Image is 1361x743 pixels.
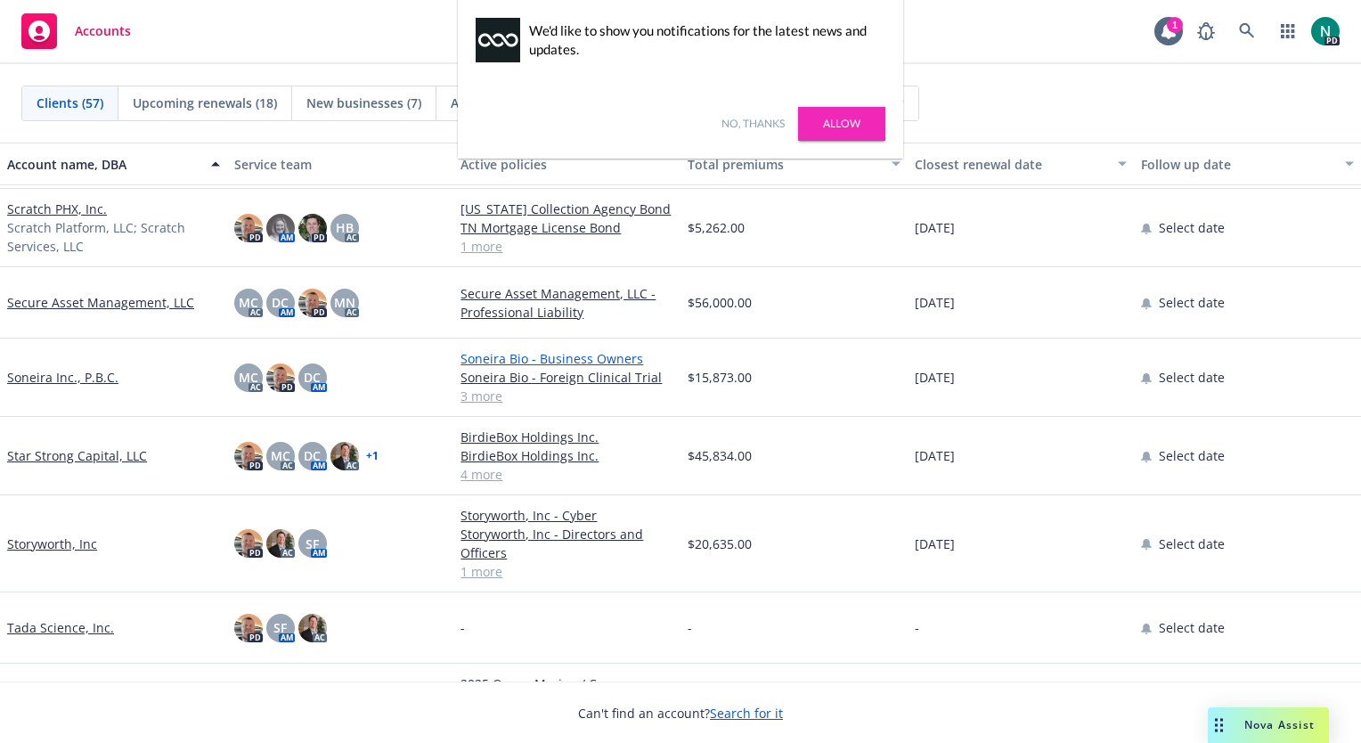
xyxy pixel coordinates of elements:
span: [DATE] [915,535,955,553]
span: MC [239,368,258,387]
div: Drag to move [1208,707,1230,743]
img: photo [298,289,327,317]
button: Active policies [453,143,680,185]
span: $20,635.00 [688,535,752,553]
button: Follow up date [1134,143,1361,185]
span: Scratch Platform, LLC; Scratch Services, LLC [7,218,220,256]
a: Search for it [710,705,783,722]
img: photo [266,363,295,392]
span: $5,262.00 [688,218,745,237]
img: photo [298,614,327,642]
a: Tada Science, Inc. [7,618,114,637]
span: Can't find an account? [578,704,783,723]
a: No, thanks [721,116,785,132]
a: 4 more [460,465,673,484]
a: Report a Bug [1188,13,1224,49]
a: 1 more [460,237,673,256]
span: Clients (57) [37,94,103,112]
a: Storyworth, Inc - Directors and Officers [460,525,673,562]
span: DC [304,446,321,465]
span: Archived (50) [451,94,528,112]
span: [DATE] [915,368,955,387]
a: Switch app [1270,13,1306,49]
div: Closest renewal date [915,155,1108,174]
span: [DATE] [915,446,955,465]
span: HB [336,218,354,237]
a: + 1 [366,451,379,461]
img: photo [298,214,327,242]
img: photo [234,529,263,558]
span: - [688,618,692,637]
a: Storyworth, Inc [7,535,97,553]
img: photo [266,529,295,558]
span: DC [272,293,289,312]
a: Secure Asset Management, LLC [7,293,194,312]
span: DC [304,368,321,387]
span: Upcoming renewals (18) [133,94,277,112]
span: [DATE] [915,218,955,237]
button: Service team [227,143,454,185]
a: Star Strong Capital, LLC [7,446,147,465]
a: TN Mortgage License Bond [460,218,673,237]
img: photo [234,214,263,242]
img: photo [234,442,263,470]
button: Nova Assist [1208,707,1329,743]
span: Select date [1159,218,1225,237]
a: [US_STATE] Collection Agency Bond [460,200,673,218]
span: SF [306,535,319,553]
a: 2025 Ocean Marine / Cargo [460,674,673,693]
div: Total premiums [688,155,881,174]
div: Follow up date [1141,155,1334,174]
span: MN [334,293,355,312]
span: Select date [1159,446,1225,465]
span: MC [239,293,258,312]
span: Select date [1159,618,1225,637]
span: Accounts [75,24,131,38]
a: Search [1229,13,1265,49]
img: photo [266,214,295,242]
span: - [915,618,919,637]
span: $15,873.00 [688,368,752,387]
div: We'd like to show you notifications for the latest news and updates. [529,21,876,59]
a: BirdieBox Holdings Inc. [460,446,673,465]
div: Service team [234,155,447,174]
a: 3 more [460,387,673,405]
span: $56,000.00 [688,293,752,312]
a: Allow [798,107,885,141]
a: Storyworth, Inc - Cyber [460,506,673,525]
a: BirdieBox Holdings Inc. [460,428,673,446]
div: Account name, DBA [7,155,200,174]
span: - [460,618,465,637]
a: Soneira Bio - Foreign Clinical Trial [460,368,673,387]
span: MC [271,446,290,465]
span: SF [273,618,287,637]
span: $45,834.00 [688,446,752,465]
span: [DATE] [915,293,955,312]
span: Select date [1159,293,1225,312]
img: photo [330,442,359,470]
img: photo [1311,17,1340,45]
div: Active policies [460,155,673,174]
span: Nova Assist [1244,717,1315,732]
a: Secure Asset Management, LLC - Professional Liability [460,284,673,322]
a: Scratch PHX, Inc. [7,200,107,218]
img: photo [234,614,263,642]
span: New businesses (7) [306,94,421,112]
button: Closest renewal date [908,143,1135,185]
a: Soneira Bio - Business Owners [460,349,673,368]
button: Total premiums [680,143,908,185]
a: Soneira Inc., P.B.C. [7,368,118,387]
div: 1 [1167,17,1183,33]
span: Select date [1159,535,1225,553]
a: Accounts [14,6,138,56]
span: Select date [1159,368,1225,387]
a: 1 more [460,562,673,581]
